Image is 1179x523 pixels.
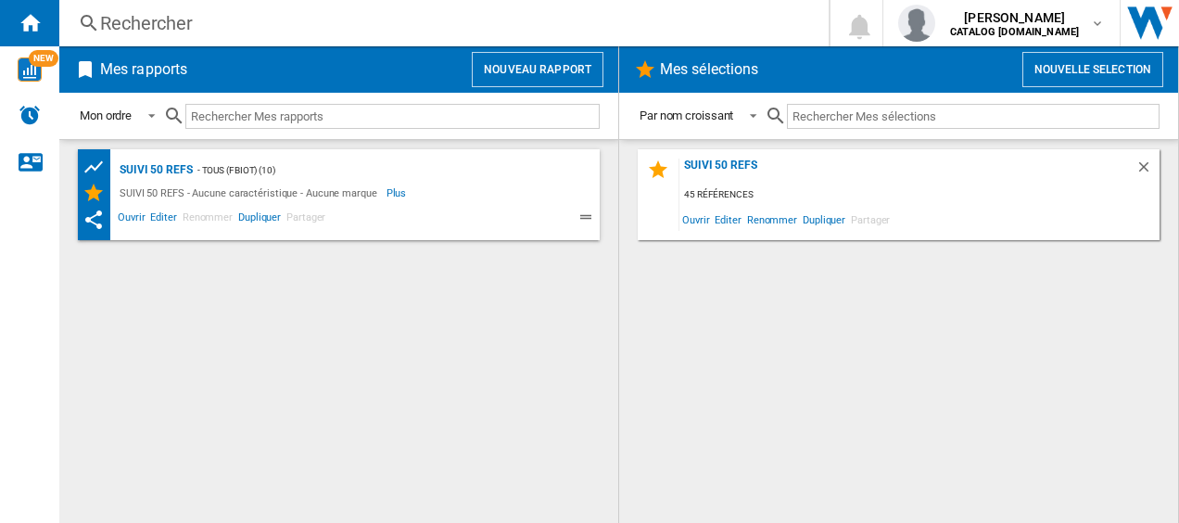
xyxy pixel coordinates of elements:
div: Mes Sélections [82,182,115,204]
span: Ouvrir [679,207,712,232]
div: 45 références [679,184,1160,207]
div: SUIVI 50 REFS [115,159,193,182]
button: Nouveau rapport [472,52,603,87]
span: Editer [712,207,743,232]
span: Renommer [744,207,800,232]
ng-md-icon: Ce rapport a été partagé avec vous [82,209,105,231]
div: Mon ordre [80,108,132,122]
b: CATALOG [DOMAIN_NAME] [950,26,1079,38]
div: Tableau des prix des produits [82,156,115,179]
span: [PERSON_NAME] [950,8,1079,27]
span: Partager [848,207,893,232]
span: Dupliquer [800,207,848,232]
span: Dupliquer [235,209,284,231]
div: - TOUS (fbiot) (10) [193,159,563,182]
span: Editer [147,209,179,231]
div: Rechercher [100,10,780,36]
img: alerts-logo.svg [19,104,41,126]
span: Ouvrir [115,209,147,231]
button: Nouvelle selection [1022,52,1163,87]
img: profile.jpg [898,5,935,42]
span: NEW [29,50,58,67]
span: Renommer [180,209,235,231]
span: Partager [284,209,328,231]
div: SUIVI 50 REFS [679,159,1135,184]
h2: Mes sélections [656,52,762,87]
div: SUIVI 50 REFS - Aucune caractéristique - Aucune marque [115,182,387,204]
div: Supprimer [1135,159,1160,184]
h2: Mes rapports [96,52,191,87]
span: Plus [387,182,410,204]
div: Par nom croissant [640,108,733,122]
input: Rechercher Mes sélections [787,104,1160,129]
img: wise-card.svg [18,57,42,82]
input: Rechercher Mes rapports [185,104,600,129]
